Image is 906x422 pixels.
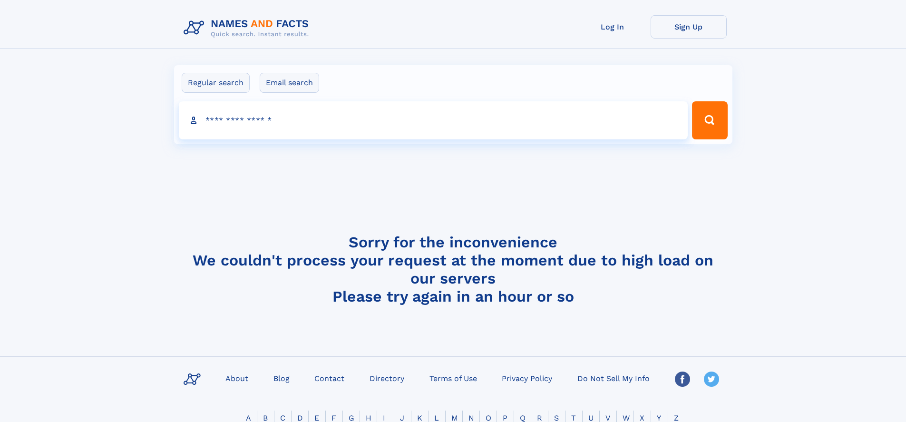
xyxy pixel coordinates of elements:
a: About [222,371,252,385]
img: Facebook [675,372,690,387]
a: Log In [575,15,651,39]
a: Blog [270,371,293,385]
a: Do Not Sell My Info [574,371,653,385]
a: Terms of Use [426,371,481,385]
a: Contact [311,371,348,385]
a: Sign Up [651,15,727,39]
h4: Sorry for the inconvenience We couldn't process your request at the moment due to high load on ou... [180,233,727,305]
input: search input [179,101,688,139]
a: Directory [366,371,408,385]
img: Twitter [704,372,719,387]
label: Email search [260,73,319,93]
a: Privacy Policy [498,371,556,385]
label: Regular search [182,73,250,93]
img: Logo Names and Facts [180,15,317,41]
button: Search Button [692,101,727,139]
